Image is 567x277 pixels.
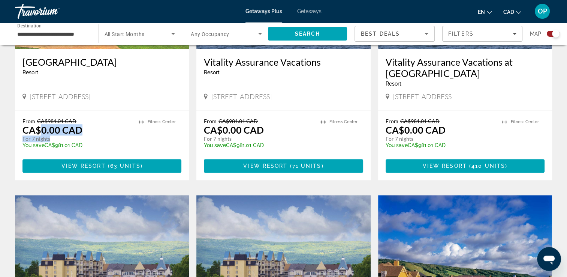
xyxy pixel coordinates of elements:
span: CA$981.01 CAD [37,118,76,124]
button: Search [268,27,347,41]
span: View Resort [243,163,287,169]
button: View Resort(71 units) [204,159,363,173]
input: Select destination [17,30,88,39]
span: You save [22,142,45,148]
span: 71 units [292,163,322,169]
a: Travorium [15,2,90,21]
span: Map [530,29,541,39]
span: You save [204,142,226,148]
p: CA$0.00 CAD [386,124,446,135]
button: User Menu [533,3,552,19]
span: Fitness Center [329,119,358,124]
span: From [386,118,398,124]
span: All Start Months [105,31,145,37]
button: Change currency [503,6,521,17]
span: ( ) [106,163,143,169]
span: Destination [17,23,42,28]
span: [STREET_ADDRESS] [211,92,272,101]
p: CA$981.01 CAD [204,142,313,148]
p: For 7 nights [204,135,313,142]
iframe: Button to launch messaging window [537,247,561,271]
p: For 7 nights [22,135,131,142]
span: en [478,9,485,15]
button: View Resort(410 units) [386,159,545,173]
span: 63 units [110,163,141,169]
button: View Resort(63 units) [22,159,181,173]
p: For 7 nights [386,135,494,142]
span: CA$981.01 CAD [218,118,258,124]
a: Getaways Plus [245,8,282,14]
span: Resort [204,69,220,75]
span: Filters [448,31,474,37]
span: 410 units [471,163,505,169]
button: Change language [478,6,492,17]
span: Any Occupancy [191,31,229,37]
a: [GEOGRAPHIC_DATA] [22,56,181,68]
p: CA$0.00 CAD [204,124,264,135]
span: From [22,118,35,124]
span: ( ) [467,163,507,169]
p: CA$981.01 CAD [386,142,494,148]
a: Vitality Assurance Vacations [204,56,363,68]
span: CA$981.01 CAD [400,118,440,124]
span: From [204,118,217,124]
a: Getaways [297,8,322,14]
span: You save [386,142,408,148]
span: Fitness Center [148,119,176,124]
span: Search [295,31,320,37]
button: Filters [442,26,522,42]
span: View Resort [423,163,467,169]
p: CA$0.00 CAD [22,124,82,135]
span: View Resort [61,163,106,169]
span: Fitness Center [511,119,539,124]
a: Vitality Assurance Vacations at [GEOGRAPHIC_DATA] [386,56,545,79]
span: CAD [503,9,514,15]
mat-select: Sort by [361,29,428,38]
span: OP [538,8,547,15]
p: CA$981.01 CAD [22,142,131,148]
span: Resort [386,81,401,87]
span: [STREET_ADDRESS] [30,92,90,101]
span: [STREET_ADDRESS] [393,92,453,101]
span: Resort [22,69,38,75]
span: ( ) [287,163,323,169]
span: Best Deals [361,31,400,37]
